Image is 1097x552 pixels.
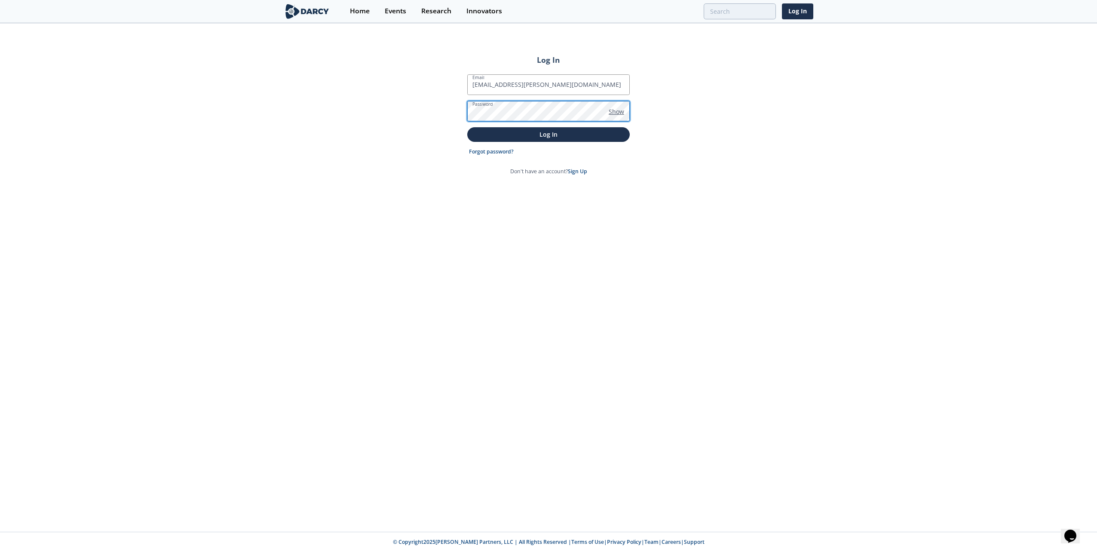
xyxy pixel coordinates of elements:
a: Forgot password? [469,148,514,156]
label: Password [472,101,493,107]
a: Team [644,538,659,546]
a: Privacy Policy [607,538,641,546]
div: Home [350,8,370,15]
p: Log In [473,130,624,139]
div: Innovators [466,8,502,15]
input: Advanced Search [704,3,776,19]
h2: Log In [467,54,630,65]
a: Terms of Use [571,538,604,546]
a: Careers [662,538,681,546]
a: Log In [782,3,813,19]
img: logo-wide.svg [284,4,331,19]
a: Support [684,538,705,546]
button: Log In [467,127,630,141]
a: Sign Up [568,168,587,175]
div: Research [421,8,451,15]
p: © Copyright 2025 [PERSON_NAME] Partners, LLC | All Rights Reserved | | | | | [230,538,867,546]
p: Don't have an account? [510,168,587,175]
span: Show [609,107,624,116]
iframe: chat widget [1061,518,1088,543]
label: Email [472,74,484,81]
div: Events [385,8,406,15]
